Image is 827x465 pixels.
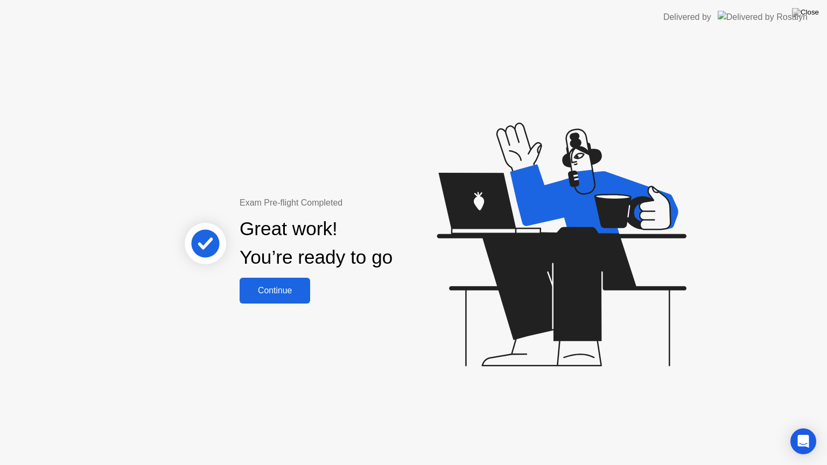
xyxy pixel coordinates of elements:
[792,8,819,17] img: Close
[240,215,393,272] div: Great work! You’re ready to go
[243,286,307,295] div: Continue
[663,11,711,24] div: Delivered by
[240,278,310,304] button: Continue
[790,428,816,454] div: Open Intercom Messenger
[240,196,462,209] div: Exam Pre-flight Completed
[718,11,808,23] img: Delivered by Rosalyn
